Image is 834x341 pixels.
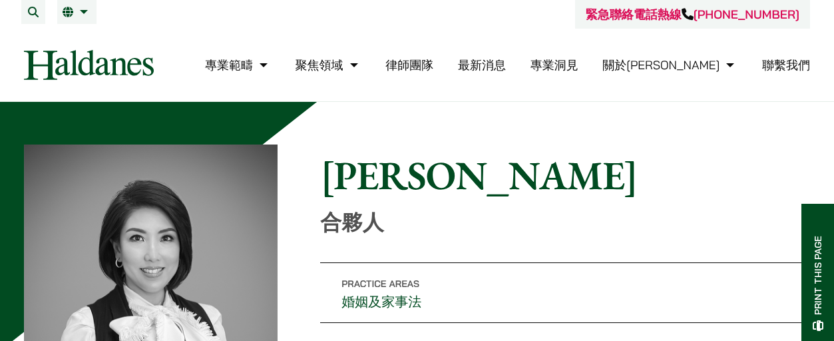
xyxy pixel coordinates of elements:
p: 合夥人 [320,210,810,235]
img: Logo of Haldanes [24,50,154,80]
span: Practice Areas [341,278,419,290]
a: 專業洞見 [530,57,578,73]
a: 律師團隊 [385,57,433,73]
a: 聚焦領域 [296,57,361,73]
a: 關於何敦 [602,57,737,73]
a: 聯繫我們 [762,57,810,73]
a: 緊急聯絡電話熱線[PHONE_NUMBER] [586,7,799,22]
a: 繁 [63,7,91,17]
a: 最新消息 [458,57,506,73]
a: 婚姻及家事法 [341,293,421,310]
h1: [PERSON_NAME] [320,151,810,199]
a: 專業範疇 [205,57,271,73]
